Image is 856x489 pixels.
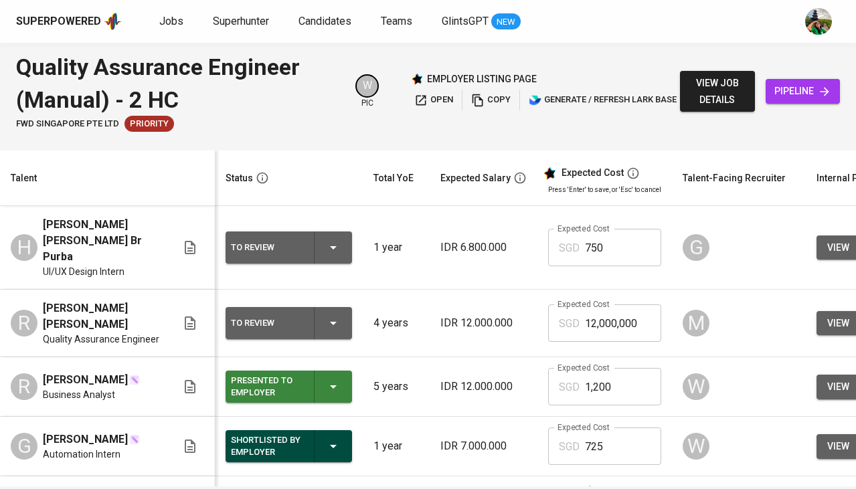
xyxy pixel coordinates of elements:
span: Quality Assurance Engineer [43,332,159,346]
div: M [683,310,709,336]
p: SGD [559,379,580,395]
span: [PERSON_NAME] [PERSON_NAME] Br Purba [43,217,161,265]
span: pipeline [776,83,829,100]
p: employer listing page [427,72,537,86]
span: view [827,315,849,332]
button: To Review [226,307,352,339]
span: view [827,438,849,455]
div: Expected Cost [562,167,624,179]
div: Talent-Facing Recruiter [683,170,786,187]
span: Candidates [298,15,351,27]
div: Shortlisted by Employer [231,431,303,461]
button: view job details [680,71,754,112]
span: Teams [381,15,412,27]
div: To Review [231,239,303,256]
div: pic [355,74,379,109]
p: SGD [559,439,580,455]
div: Total YoE [373,170,414,187]
div: G [683,234,709,261]
span: GlintsGPT [442,15,489,27]
span: Automation Intern [43,448,120,461]
a: Teams [381,13,415,30]
p: IDR 12.000.000 [440,315,527,331]
div: R [11,373,37,400]
span: FWD Singapore Pte Ltd [16,118,119,130]
span: [PERSON_NAME] [43,431,128,448]
button: To Review [226,231,352,264]
img: eva@glints.com [805,8,832,35]
button: open [411,90,456,110]
span: [PERSON_NAME] [PERSON_NAME] [43,300,161,332]
a: Candidates [298,13,354,30]
a: pipeline [766,79,840,104]
a: Superhunter [213,13,272,30]
img: magic_wand.svg [129,375,140,385]
span: Jobs [159,15,183,27]
img: lark [529,94,542,107]
div: Presented to Employer [231,372,303,401]
span: generate / refresh lark base [529,92,677,108]
p: Press 'Enter' to save, or 'Esc' to cancel [548,185,661,195]
div: Talent [11,170,37,187]
span: [PERSON_NAME] [43,372,128,388]
div: Quality Assurance Engineer (Manual) - 2 HC [16,51,339,116]
span: view [827,379,849,395]
img: glints_star.svg [543,167,556,180]
button: Presented to Employer [226,371,352,403]
div: Status [226,170,253,187]
div: W [683,373,709,400]
img: app logo [104,11,122,31]
button: lark generate / refresh lark base [525,90,680,110]
a: Jobs [159,13,186,30]
span: view job details [691,75,744,108]
div: W [683,433,709,460]
button: copy [468,90,514,110]
p: SGD [559,240,580,256]
span: open [414,92,453,108]
div: R [11,310,37,336]
div: G [11,433,37,460]
p: 5 years [373,379,419,395]
p: 4 years [373,315,419,331]
img: Glints Star [411,73,423,85]
p: IDR 7.000.000 [440,438,527,454]
span: NEW [491,15,521,29]
div: To Review [231,314,303,332]
span: Business Analyst [43,388,115,401]
div: W [355,74,379,98]
span: UI/UX Design Intern [43,265,124,278]
span: copy [471,92,511,108]
span: Priority [124,118,174,130]
p: IDR 6.800.000 [440,239,527,256]
p: IDR 12.000.000 [440,379,527,395]
p: SGD [559,316,580,332]
a: GlintsGPT NEW [442,13,521,30]
div: New Job received from Demand Team [124,116,174,132]
div: Superpowered [16,14,101,29]
span: Superhunter [213,15,269,27]
button: Shortlisted by Employer [226,430,352,462]
img: magic_wand.svg [129,434,140,445]
div: Expected Salary [440,170,511,187]
p: 1 year [373,239,419,256]
span: view [827,239,849,256]
a: Superpoweredapp logo [16,11,122,31]
p: 1 year [373,438,419,454]
div: H [11,234,37,261]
